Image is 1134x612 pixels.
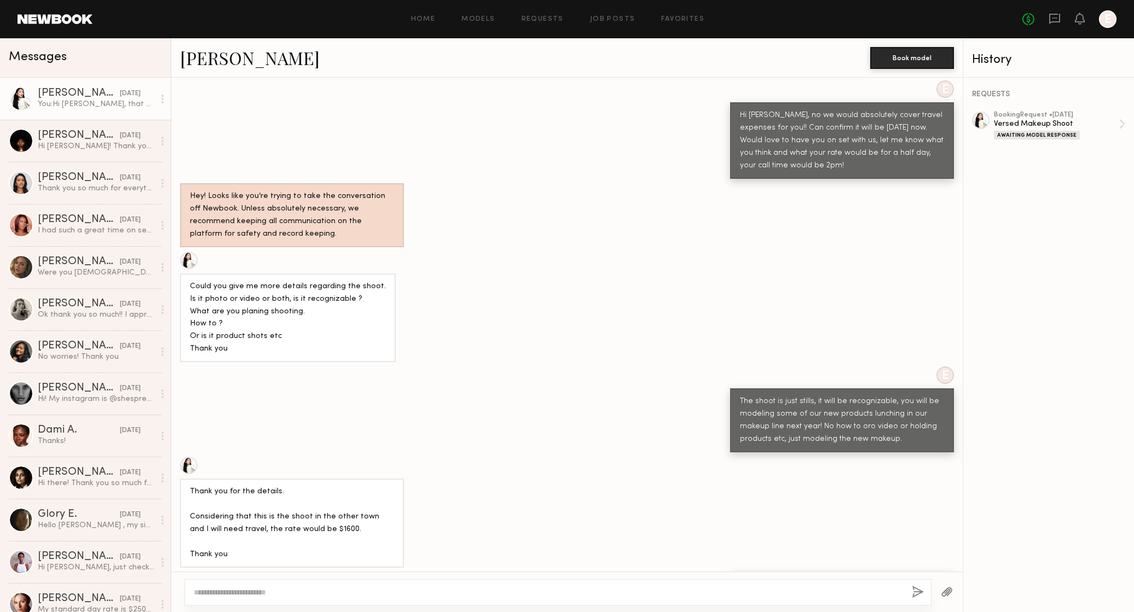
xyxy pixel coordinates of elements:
[38,509,120,520] div: Glory E.
[38,425,120,436] div: Dami A.
[38,520,154,531] div: Hello [PERSON_NAME] , my sincere apologies for not responding sooner. I took a pause on Newbook b...
[994,112,1125,139] a: bookingRequest •[DATE]Versed Makeup ShootAwaiting Model Response
[38,467,120,478] div: [PERSON_NAME]
[120,173,141,183] div: [DATE]
[870,47,954,69] button: Book model
[972,91,1125,98] div: REQUESTS
[120,215,141,225] div: [DATE]
[190,281,386,356] div: Could you give me more details regarding the shoot. Is it photo or video or both, is it recogniza...
[38,183,154,194] div: Thank you so much for everything hoping to work together soon 💕
[38,383,120,394] div: [PERSON_NAME]
[38,562,154,573] div: Hi [PERSON_NAME], just checking in for confirmation!
[9,51,67,63] span: Messages
[38,478,154,488] div: Hi there! Thank you so much for sending across the details :) the timeline works perfectly for me...
[120,594,141,604] div: [DATE]
[38,172,120,183] div: [PERSON_NAME]
[994,131,1080,139] div: Awaiting Model Response
[120,341,141,352] div: [DATE]
[180,46,320,69] a: [PERSON_NAME]
[522,16,564,23] a: Requests
[38,214,120,225] div: [PERSON_NAME]
[38,593,120,604] div: [PERSON_NAME]
[120,468,141,478] div: [DATE]
[120,552,141,562] div: [DATE]
[740,109,944,172] div: Hi [PERSON_NAME], no we would absolutely cover travel expenses for you!! Can confirm it will be [...
[740,395,944,446] div: The shoot is just stills, it will be recognizable, you will be modeling some of our new products ...
[411,16,436,23] a: Home
[38,225,154,236] div: I had such a great time on set! Thank you for the opportunity and I can’t wait to see the final s...
[38,310,154,320] div: Ok thank you so much!! I appreciate it :) also if you're ever working for a client that wants to ...
[120,131,141,141] div: [DATE]
[38,141,154,151] div: Hi [PERSON_NAME]! Thank you so much for reaching out—and I sincerely apologize for the delayed re...
[190,486,394,561] div: Thank you for the details. Considering that this is the shoot in the other town and I will need t...
[590,16,635,23] a: Job Posts
[38,299,120,310] div: [PERSON_NAME]
[120,383,141,394] div: [DATE]
[38,394,154,404] div: Hi! My instagram is @shespreet. Since I won’t be required to post onto my social as well, the rat...
[972,54,1125,66] div: History
[38,257,120,267] div: [PERSON_NAME]
[190,190,394,241] div: Hey! Looks like you’re trying to take the conversation off Newbook. Unless absolutely necessary, ...
[38,88,120,99] div: [PERSON_NAME]
[1099,10,1116,28] a: E
[38,130,120,141] div: [PERSON_NAME]
[661,16,704,23] a: Favorites
[38,352,154,362] div: No worries! Thank you
[120,257,141,267] div: [DATE]
[994,112,1119,119] div: booking Request • [DATE]
[38,267,154,278] div: Were you [DEMOGRAPHIC_DATA] able to come into agreement? I haven’t heard anything back yet
[120,426,141,436] div: [DATE]
[38,551,120,562] div: [PERSON_NAME]
[38,341,120,352] div: [PERSON_NAME]
[870,53,954,62] a: Book model
[461,16,495,23] a: Models
[120,299,141,310] div: [DATE]
[120,510,141,520] div: [DATE]
[38,436,154,446] div: Thanks!
[994,119,1119,129] div: Versed Makeup Shoot
[120,89,141,99] div: [DATE]
[38,99,154,109] div: You: Hi [PERSON_NAME], that works for us! You can add travel + stay when you send your final invo...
